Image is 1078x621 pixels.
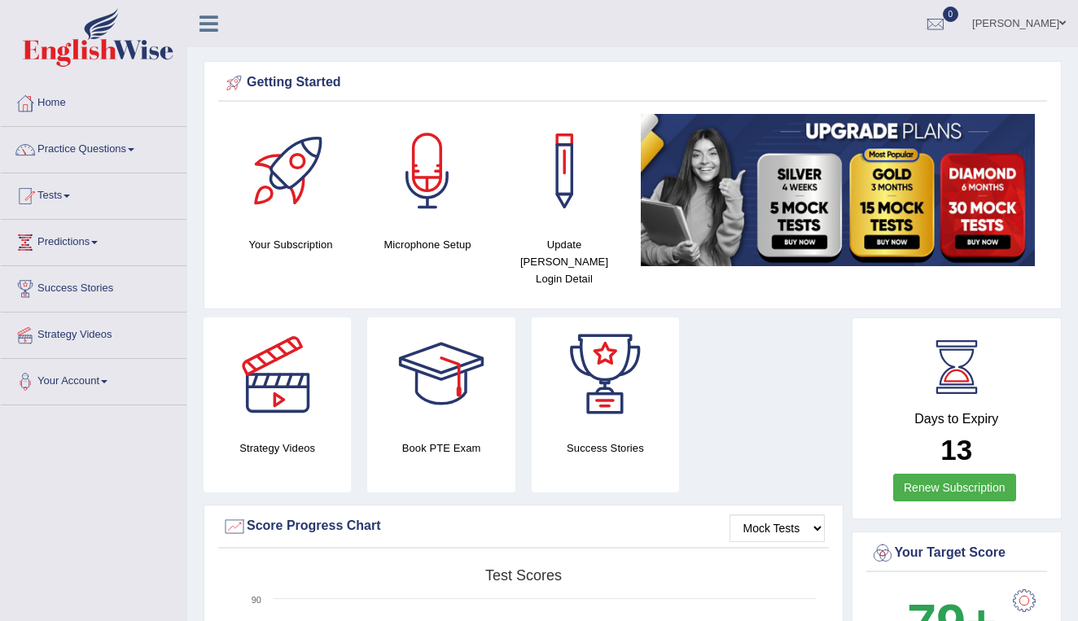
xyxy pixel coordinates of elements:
span: 0 [943,7,959,22]
a: Practice Questions [1,127,186,168]
div: Your Target Score [870,541,1044,566]
text: 90 [252,595,261,605]
h4: Your Subscription [230,236,351,253]
a: Success Stories [1,266,186,307]
a: Strategy Videos [1,313,186,353]
div: Getting Started [222,71,1043,95]
img: small5.jpg [641,114,1035,266]
h4: Microphone Setup [367,236,488,253]
h4: Success Stories [532,440,679,457]
a: Home [1,81,186,121]
tspan: Test scores [485,567,562,584]
a: Tests [1,173,186,214]
h4: Book PTE Exam [367,440,515,457]
h4: Update [PERSON_NAME] Login Detail [504,236,624,287]
a: Predictions [1,220,186,260]
b: 13 [940,434,972,466]
a: Your Account [1,359,186,400]
a: Renew Subscription [893,474,1016,501]
div: Score Progress Chart [222,514,825,539]
h4: Days to Expiry [870,412,1044,426]
h4: Strategy Videos [204,440,351,457]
